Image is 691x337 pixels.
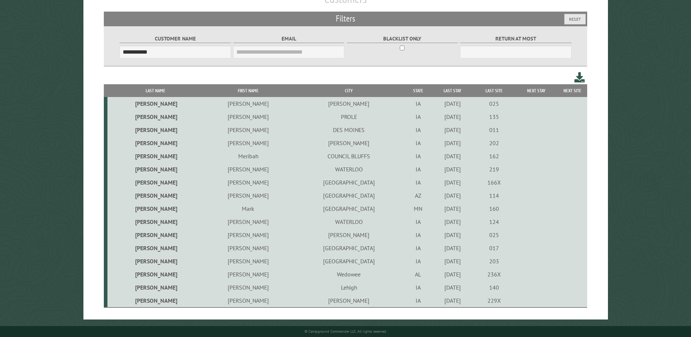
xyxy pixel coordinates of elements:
[433,244,472,252] div: [DATE]
[305,329,387,334] small: © Campground Commander LLC. All rights reserved.
[405,202,432,215] td: MN
[104,12,587,26] h2: Filters
[107,136,203,150] td: [PERSON_NAME]
[474,255,515,268] td: 203
[107,84,203,97] th: Last Name
[474,281,515,294] td: 140
[107,241,203,255] td: [PERSON_NAME]
[203,241,293,255] td: [PERSON_NAME]
[293,123,405,136] td: DES MOINES
[405,123,432,136] td: IA
[405,294,432,307] td: IA
[558,84,587,97] th: Next Site
[433,139,472,147] div: [DATE]
[119,35,231,43] label: Customer Name
[474,150,515,163] td: 162
[293,97,405,110] td: [PERSON_NAME]
[433,205,472,212] div: [DATE]
[293,268,405,281] td: Wedowee
[574,71,585,84] a: Download this customer list (.csv)
[474,268,515,281] td: 236X
[293,241,405,255] td: [GEOGRAPHIC_DATA]
[203,110,293,123] td: [PERSON_NAME]
[107,110,203,123] td: [PERSON_NAME]
[107,228,203,241] td: [PERSON_NAME]
[433,297,472,304] div: [DATE]
[107,97,203,110] td: [PERSON_NAME]
[474,97,515,110] td: 025
[203,255,293,268] td: [PERSON_NAME]
[203,202,293,215] td: Mark
[474,228,515,241] td: 025
[107,176,203,189] td: [PERSON_NAME]
[293,150,405,163] td: COUNCIL BLUFFS
[474,202,515,215] td: 160
[293,189,405,202] td: [GEOGRAPHIC_DATA]
[433,192,472,199] div: [DATE]
[203,84,293,97] th: First Name
[203,150,293,163] td: Meribah
[293,163,405,176] td: WATERLOO
[405,110,432,123] td: IA
[474,294,515,307] td: 229X
[433,166,472,173] div: [DATE]
[107,255,203,268] td: [PERSON_NAME]
[107,268,203,281] td: [PERSON_NAME]
[203,294,293,307] td: [PERSON_NAME]
[405,189,432,202] td: AZ
[474,84,515,97] th: Last Site
[405,241,432,255] td: IA
[405,150,432,163] td: IA
[433,257,472,265] div: [DATE]
[433,126,472,133] div: [DATE]
[405,228,432,241] td: IA
[203,176,293,189] td: [PERSON_NAME]
[107,281,203,294] td: [PERSON_NAME]
[107,294,203,307] td: [PERSON_NAME]
[405,136,432,150] td: IA
[474,189,515,202] td: 114
[293,136,405,150] td: [PERSON_NAME]
[293,255,405,268] td: [GEOGRAPHIC_DATA]
[433,152,472,160] div: [DATE]
[293,228,405,241] td: [PERSON_NAME]
[293,176,405,189] td: [GEOGRAPHIC_DATA]
[203,189,293,202] td: [PERSON_NAME]
[293,281,405,294] td: Lehigh
[405,84,432,97] th: State
[474,163,515,176] td: 219
[405,255,432,268] td: IA
[433,231,472,239] div: [DATE]
[293,215,405,228] td: WATERLOO
[347,35,458,43] label: Blacklist only
[433,100,472,107] div: [DATE]
[474,176,515,189] td: 166X
[203,163,293,176] td: [PERSON_NAME]
[432,84,474,97] th: Last Stay
[107,163,203,176] td: [PERSON_NAME]
[203,123,293,136] td: [PERSON_NAME]
[433,271,472,278] div: [DATE]
[293,84,405,97] th: City
[107,150,203,163] td: [PERSON_NAME]
[474,136,515,150] td: 202
[405,163,432,176] td: IA
[405,215,432,228] td: IA
[293,294,405,307] td: [PERSON_NAME]
[203,136,293,150] td: [PERSON_NAME]
[405,97,432,110] td: IA
[405,281,432,294] td: IA
[474,110,515,123] td: 135
[405,176,432,189] td: IA
[460,35,571,43] label: Return at most
[233,35,344,43] label: Email
[203,281,293,294] td: [PERSON_NAME]
[433,218,472,225] div: [DATE]
[107,202,203,215] td: [PERSON_NAME]
[433,179,472,186] div: [DATE]
[433,284,472,291] div: [DATE]
[203,268,293,281] td: [PERSON_NAME]
[433,113,472,120] div: [DATE]
[203,97,293,110] td: [PERSON_NAME]
[293,202,405,215] td: [GEOGRAPHIC_DATA]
